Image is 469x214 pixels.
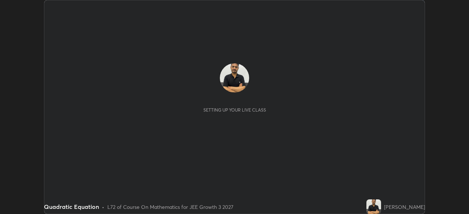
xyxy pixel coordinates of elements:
[44,202,99,211] div: Quadratic Equation
[384,203,425,211] div: [PERSON_NAME]
[220,63,249,93] img: 08c284debe354a72af15aff8d7bcd778.jpg
[107,203,233,211] div: L72 of Course On Mathematics for JEE Growth 3 2027
[366,199,381,214] img: 08c284debe354a72af15aff8d7bcd778.jpg
[203,107,266,113] div: Setting up your live class
[102,203,104,211] div: •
